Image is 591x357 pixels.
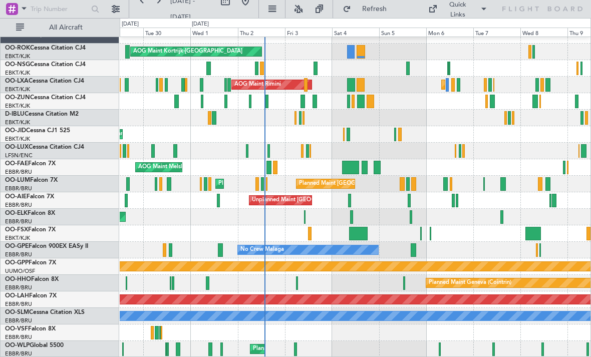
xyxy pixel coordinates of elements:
[5,119,30,126] a: EBKT/KJK
[5,333,32,341] a: EBBR/BRU
[332,28,379,37] div: Sat 4
[5,128,26,134] span: OO-JID
[338,1,398,17] button: Refresh
[5,62,86,68] a: OO-NSGCessna Citation CJ4
[5,62,30,68] span: OO-NSG
[5,227,56,233] a: OO-FSXFalcon 7X
[5,135,30,143] a: EBKT/KJK
[5,144,84,150] a: OO-LUXCessna Citation CJ4
[5,128,70,134] a: OO-JIDCessna CJ1 525
[138,160,218,175] div: AOG Maint Melsbroek Air Base
[5,144,29,150] span: OO-LUX
[5,45,86,51] a: OO-ROKCessna Citation CJ4
[5,210,55,216] a: OO-ELKFalcon 8X
[5,243,88,249] a: OO-GPEFalcon 900EX EASy II
[5,342,30,348] span: OO-WLP
[192,20,209,29] div: [DATE]
[5,161,28,167] span: OO-FAE
[122,20,139,29] div: [DATE]
[5,234,30,242] a: EBKT/KJK
[379,28,426,37] div: Sun 5
[5,86,30,93] a: EBKT/KJK
[5,152,33,159] a: LFSN/ENC
[133,44,242,59] div: AOG Maint Kortrijk-[GEOGRAPHIC_DATA]
[5,45,30,51] span: OO-ROK
[5,326,56,332] a: OO-VSFFalcon 8X
[5,201,32,209] a: EBBR/BRU
[5,210,28,216] span: OO-ELK
[520,28,567,37] div: Wed 8
[218,176,400,191] div: Planned Maint [GEOGRAPHIC_DATA] ([GEOGRAPHIC_DATA] National)
[473,28,520,37] div: Tue 7
[5,95,86,101] a: OO-ZUNCessna Citation CJ4
[5,53,30,60] a: EBKT/KJK
[5,95,30,101] span: OO-ZUN
[253,341,325,356] div: Planned Maint Milan (Linate)
[5,317,32,324] a: EBBR/BRU
[423,1,492,17] button: Quick Links
[5,194,27,200] span: OO-AIE
[5,309,29,315] span: OO-SLM
[5,218,32,225] a: EBBR/BRU
[5,78,29,84] span: OO-LXA
[285,28,332,37] div: Fri 3
[190,28,237,37] div: Wed 1
[5,260,56,266] a: OO-GPPFalcon 7X
[234,77,281,92] div: AOG Maint Rimini
[252,193,417,208] div: Unplanned Maint [GEOGRAPHIC_DATA] ([GEOGRAPHIC_DATA])
[5,284,32,291] a: EBBR/BRU
[5,300,32,308] a: EBBR/BRU
[5,326,28,332] span: OO-VSF
[5,342,64,348] a: OO-WLPGlobal 5500
[5,194,54,200] a: OO-AIEFalcon 7X
[5,276,31,282] span: OO-HHO
[5,78,84,84] a: OO-LXACessna Citation CJ4
[5,251,32,258] a: EBBR/BRU
[5,177,30,183] span: OO-LUM
[5,177,58,183] a: OO-LUMFalcon 7X
[5,267,35,275] a: UUMO/OSF
[5,102,30,110] a: EBKT/KJK
[26,24,106,31] span: All Aircraft
[444,77,561,92] div: Planned Maint Kortrijk-[GEOGRAPHIC_DATA]
[238,28,285,37] div: Thu 2
[5,293,29,299] span: OO-LAH
[143,28,190,37] div: Tue 30
[5,185,32,192] a: EBBR/BRU
[5,293,57,299] a: OO-LAHFalcon 7X
[426,28,473,37] div: Mon 6
[5,243,29,249] span: OO-GPE
[299,176,480,191] div: Planned Maint [GEOGRAPHIC_DATA] ([GEOGRAPHIC_DATA] National)
[5,168,32,176] a: EBBR/BRU
[240,242,284,257] div: No Crew Malaga
[353,6,395,13] span: Refresh
[5,111,25,117] span: D-IBLU
[5,260,29,266] span: OO-GPP
[31,2,88,17] input: Trip Number
[5,227,28,233] span: OO-FSX
[5,111,79,117] a: D-IBLUCessna Citation M2
[5,161,56,167] a: OO-FAEFalcon 7X
[96,28,143,37] div: Mon 29
[5,276,59,282] a: OO-HHOFalcon 8X
[429,275,511,290] div: Planned Maint Geneva (Cointrin)
[11,20,109,36] button: All Aircraft
[5,69,30,77] a: EBKT/KJK
[5,309,85,315] a: OO-SLMCessna Citation XLS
